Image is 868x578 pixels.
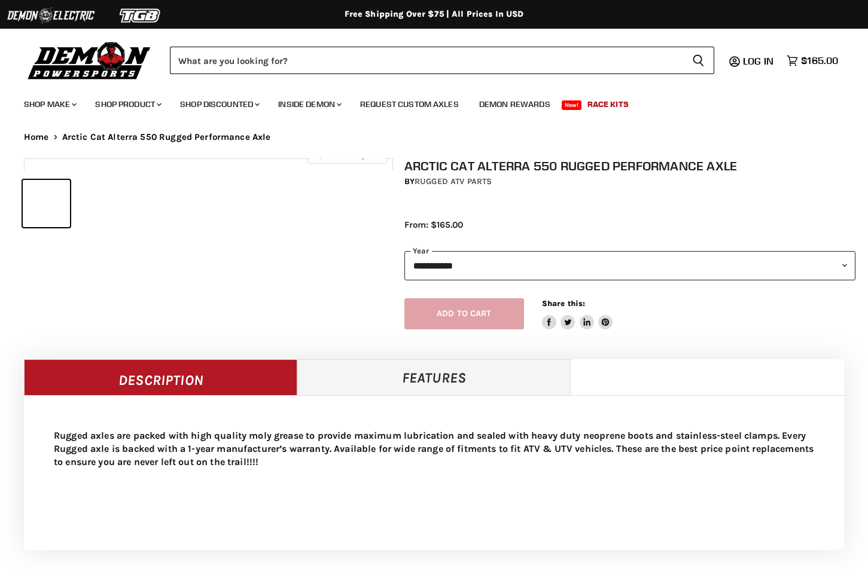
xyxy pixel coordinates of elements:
span: From: $165.00 [404,219,463,230]
img: TGB Logo 2 [96,4,185,27]
a: Shop Make [15,92,84,117]
ul: Main menu [15,87,835,117]
a: Request Custom Axles [351,92,468,117]
a: Demon Rewards [470,92,559,117]
a: Rugged ATV Parts [415,176,492,186]
span: Log in [743,55,773,67]
aside: Share this: [542,298,613,330]
a: $165.00 [781,52,844,69]
h1: Arctic Cat Alterra 550 Rugged Performance Axle [404,158,855,173]
img: Demon Electric Logo 2 [6,4,96,27]
span: Click to expand [314,151,380,160]
a: Shop Product [86,92,169,117]
span: Arctic Cat Alterra 550 Rugged Performance Axle [62,132,271,142]
a: Race Kits [578,92,638,117]
span: New! [562,100,582,110]
a: Log in [738,56,781,66]
p: Rugged axles are packed with high quality moly grease to provide maximum lubrication and sealed w... [54,429,814,469]
span: $165.00 [801,55,838,66]
button: IMAGE thumbnail [23,180,70,227]
button: Search [683,47,714,74]
select: year [404,251,855,280]
a: Features [297,359,571,395]
input: Search [170,47,683,74]
a: Description [24,359,297,395]
form: Product [170,47,714,74]
img: Demon Powersports [24,39,155,81]
span: Share this: [542,299,585,308]
a: Home [24,132,49,142]
a: Inside Demon [269,92,349,117]
a: Shop Discounted [171,92,267,117]
div: by [404,175,855,188]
